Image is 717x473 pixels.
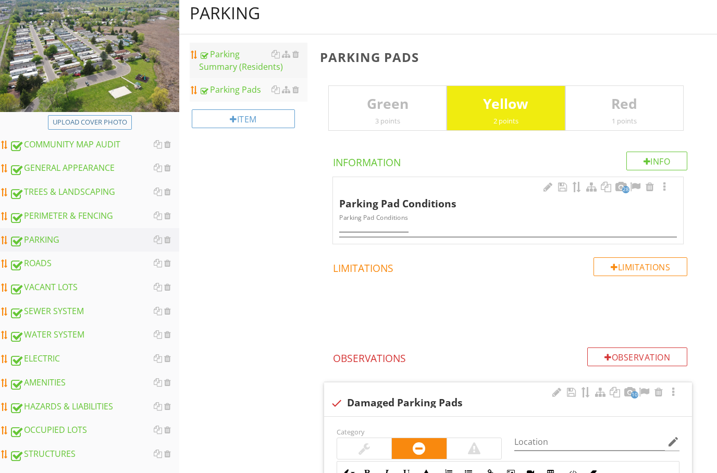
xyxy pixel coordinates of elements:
div: COMMUNITY MAP AUDIT [9,138,179,152]
div: Parking Summary (Residents) [199,48,307,73]
div: GENERAL APPEARANCE [9,161,179,175]
div: 2 points [447,117,564,125]
span: 10 [631,391,638,399]
h4: Information [333,152,687,169]
div: Upload cover photo [53,117,127,128]
div: PARKING [190,3,260,23]
p: Red [566,94,683,115]
div: OCCUPIED LOTS [9,424,179,437]
label: Category [337,427,364,437]
div: HAZARDS & LIABILITIES [9,400,179,414]
h3: Parking Pads [320,50,700,64]
span: 28 [622,186,629,193]
div: ELECTRIC [9,352,179,366]
h4: Observations [333,347,687,365]
div: Observation [587,347,687,366]
i: edit [667,435,679,448]
p: Green [329,94,446,115]
div: PERIMETER & FENCING [9,209,179,223]
div: Parking Pad Conditions [339,181,660,211]
div: 1 points [566,117,683,125]
div: AMENITIES [9,376,179,390]
div: ROADS [9,257,179,270]
input: Parking Pad Conditions [339,220,677,237]
p: Yellow [447,94,564,115]
div: STRUCTURES [9,447,179,461]
div: SEWER SYSTEM [9,305,179,318]
div: PARKING [9,233,179,247]
button: Upload cover photo [48,115,132,130]
h4: Limitations [333,257,687,275]
div: Info [626,152,688,170]
div: Parking Pads [199,83,307,96]
div: Item [192,109,295,128]
div: VACANT LOTS [9,281,179,294]
div: Limitations [594,257,687,276]
div: WATER SYSTEM [9,328,179,342]
div: 3 points [329,117,446,125]
input: Location [514,433,665,451]
div: TREES & LANDSCAPING [9,185,179,199]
